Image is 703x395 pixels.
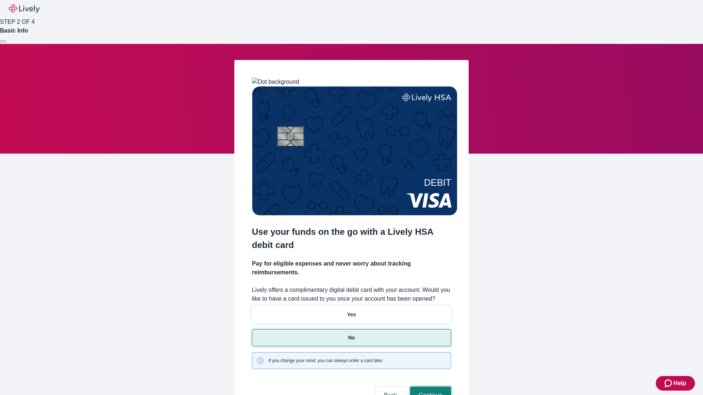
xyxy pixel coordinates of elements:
button: Yes [252,306,451,323]
h2: Use your funds on the go with a Lively HSA debit card [252,225,451,252]
p: No [348,334,355,342]
span: If you change your mind, you can always order a card later. [268,357,383,364]
label: Lively offers a complimentary digital debit card with your account. Would you like to have a card... [252,286,451,303]
button: No [252,329,451,346]
img: Lively [9,4,40,13]
span: Help [673,379,686,388]
h4: Pay for eligible expenses and never worry about tracking reimbursements. [252,259,451,277]
img: Debit card [252,86,457,215]
button: Zendesk support iconHelp [656,376,695,391]
img: Dot background [252,78,299,86]
svg: Zendesk support icon [665,379,673,388]
p: Yes [347,311,356,319]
